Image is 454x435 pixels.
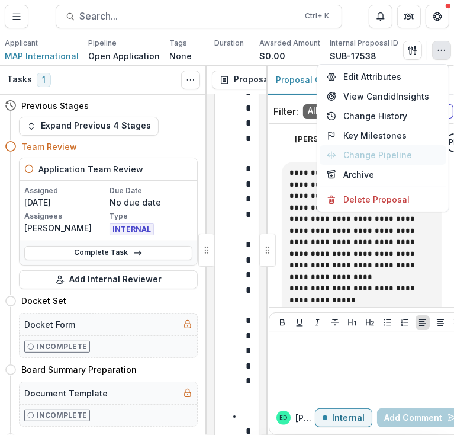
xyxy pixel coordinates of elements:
button: Heading 2 [363,315,377,330]
h5: Docket Form [24,318,75,331]
p: Awarded Amount [259,38,320,49]
button: Align Center [433,315,447,330]
p: None [169,50,192,62]
p: Tags [169,38,187,49]
button: Align Left [416,315,430,330]
button: Proposal [212,71,293,89]
h3: Tasks [7,74,32,85]
p: Filter: [273,104,298,119]
p: Assignees [24,211,107,222]
button: Expand Previous 4 Stages [19,117,159,136]
button: Partners [397,5,421,28]
button: Toggle Menu [5,5,28,28]
button: Bullet List [381,315,395,330]
p: Internal [332,413,365,423]
p: No due date [110,196,192,209]
h5: Application Team Review [38,163,143,175]
span: Search... [80,11,298,22]
p: Pipeline [88,38,117,49]
h4: Previous Stages [21,100,89,112]
p: Open Application [88,50,160,62]
span: INTERNAL [110,223,154,235]
p: [PERSON_NAME] [24,222,107,234]
h4: Team Review [21,140,77,153]
p: Type [110,211,192,222]
p: Internal Proposal ID [330,38,398,49]
button: Heading 1 [345,315,359,330]
button: Search... [56,5,342,28]
h4: Board Summary Preparation [21,363,137,376]
button: Get Help [426,5,449,28]
span: All ( 1 ) [303,104,334,119]
p: [PERSON_NAME][GEOGRAPHIC_DATA] [295,133,442,145]
h4: Docket Set [21,295,66,307]
p: Assigned [24,185,107,196]
span: 1 [37,73,51,87]
p: Incomplete [37,341,87,352]
div: Ctrl + K [303,9,332,23]
p: [DATE] [24,196,107,209]
button: Internal [315,408,372,427]
h5: Document Template [24,387,108,399]
p: Applicant [5,38,38,49]
p: Duration [214,38,244,49]
button: Bold [275,315,289,330]
p: $0.00 [259,50,285,62]
a: Complete Task [24,246,192,260]
a: MAP International [5,50,79,62]
p: Due Date [110,185,192,196]
p: [PERSON_NAME] D [295,412,315,424]
p: Incomplete [37,410,87,421]
button: Toggle View Cancelled Tasks [181,71,200,89]
button: Notifications [369,5,392,28]
button: Ordered List [398,315,412,330]
button: Underline [292,315,307,330]
p: SUB-17538 [330,50,376,62]
button: Add Internal Reviewer [19,270,198,289]
div: Estevan D. Delgado [280,415,288,421]
button: Strike [328,315,342,330]
button: Italicize [310,315,324,330]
